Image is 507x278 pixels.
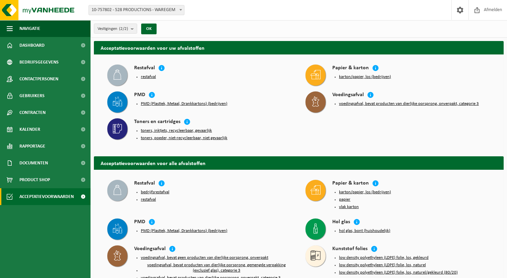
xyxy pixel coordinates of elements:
[339,270,458,275] button: low density polyethyleen (LDPE) folie, los, naturel/gekleurd (80/20)
[19,104,46,121] span: Contracten
[141,197,156,202] button: restafval
[141,255,268,261] button: voedingsafval, bevat geen producten van dierlijke oorsprong, onverpakt
[134,118,180,126] h4: Toners en cartridges
[332,65,369,72] h4: Papier & karton
[19,171,50,188] span: Product Shop
[339,255,429,261] button: low density polyethyleen (LDPE) folie, los, gekleurd
[339,190,391,195] button: karton/papier, los (bedrijven)
[19,155,48,171] span: Documenten
[94,41,504,54] h2: Acceptatievoorwaarden voor uw afvalstoffen
[339,263,426,268] button: low density polyethyleen (LDPE) folie, los, naturel
[98,24,128,34] span: Vestigingen
[141,24,157,34] button: OK
[339,74,391,80] button: karton/papier, los (bedrijven)
[332,245,368,253] h4: Kunststof folies
[134,180,155,188] h4: Restafval
[339,204,359,210] button: vlak karton
[141,135,227,141] button: toners, poeder, niet-recycleerbaar, niet gevaarlijk
[134,219,145,226] h4: PMD
[19,87,45,104] span: Gebruikers
[141,74,156,80] button: restafval
[19,20,40,37] span: Navigatie
[19,37,45,54] span: Dashboard
[94,156,504,169] h2: Acceptatievoorwaarden voor alle afvalstoffen
[141,263,292,273] button: voedingsafval, bevat producten van dierlijke oorsprong, gemengde verpakking (exclusief glas), cat...
[141,128,212,133] button: toners, inktjets, recycleerbaar, gevaarlijk
[94,24,137,34] button: Vestigingen(2/2)
[141,228,227,234] button: PMD (Plastiek, Metaal, Drankkartons) (bedrijven)
[19,188,74,205] span: Acceptatievoorwaarden
[332,91,364,99] h4: Voedingsafval
[339,228,390,234] button: hol glas, bont (huishoudelijk)
[119,27,128,31] count: (2/2)
[19,138,45,155] span: Rapportage
[134,91,145,99] h4: PMD
[89,5,184,15] span: 10-757802 - 528 PRODUCTIONS - WAREGEM
[89,5,184,15] span: 10-757802 - 528 PRODUCTIONS - WAREGEM
[339,197,350,202] button: papier
[332,219,350,226] h4: Hol glas
[141,190,169,195] button: bedrijfsrestafval
[134,65,155,72] h4: Restafval
[19,121,40,138] span: Kalender
[19,71,58,87] span: Contactpersonen
[141,101,227,107] button: PMD (Plastiek, Metaal, Drankkartons) (bedrijven)
[332,180,369,188] h4: Papier & karton
[19,54,59,71] span: Bedrijfsgegevens
[134,245,166,253] h4: Voedingsafval
[339,101,479,107] button: voedingsafval, bevat producten van dierlijke oorsprong, onverpakt, categorie 3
